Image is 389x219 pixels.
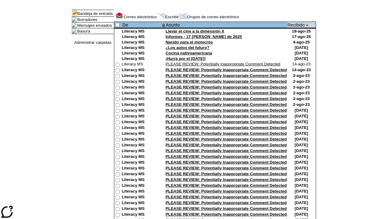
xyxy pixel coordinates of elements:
[293,79,310,84] nobr: 2-ago-23
[122,206,161,212] td: Literacy MS
[77,11,112,16] a: Bandeja de entrada
[166,56,206,61] a: ¡Hurra por el [DATE]!
[295,183,308,188] nobr: [DATE]
[122,143,161,148] td: Literacy MS
[122,177,161,183] td: Literacy MS
[122,96,161,102] td: Literacy MS
[122,23,128,27] a: De
[166,206,287,211] a: PLEASE REVIEW: Potentially Inappropriate Comment Detected
[122,200,161,206] td: Literacy MS
[122,40,161,45] td: Literacy MS
[166,96,287,101] a: PLEASE REVIEW: Potentially Inappropriate Comment Detected
[72,29,77,33] img: folder_icon.gif
[77,29,90,33] a: Basura
[122,137,161,143] td: Literacy MS
[122,120,161,125] td: Literacy MS
[122,125,161,131] td: Literacy MS
[166,189,287,193] a: PLEASE REVIEW: Potentially Inappropriate Comment Detected
[293,85,310,89] nobr: 2-ago-23
[122,108,161,114] td: Literacy MS
[295,189,308,193] nobr: [DATE]
[293,40,310,44] nobr: 4-ago-25
[166,108,287,113] a: PLEASE REVIEW: Potentially Inappropriate Comment Detected
[166,62,281,66] a: PLEASE REVIEW: Potentially Inappropriate Comment Detected
[122,148,161,154] td: Literacy MS
[122,212,161,218] td: Literacy MS
[122,195,161,200] td: Literacy MS
[72,10,77,16] img: folder_icon_pick.gif
[295,195,308,199] nobr: [DATE]
[166,114,287,118] a: PLEASE REVIEW: Potentially Inappropriate Comment Detected
[166,73,287,78] a: PLEASE REVIEW: Potentially Inappropriate Comment Detected
[122,34,161,40] td: Literacy MS
[166,154,287,159] a: PLEASE REVIEW: Potentially Inappropriate Comment Detected
[295,131,308,136] nobr: [DATE]
[166,183,287,188] a: PLEASE REVIEW: Potentially Inappropriate Comment Detected
[295,212,308,217] nobr: [DATE]
[295,154,308,159] nobr: [DATE]
[166,29,224,33] a: Llevar el cine a la dimensión X
[166,160,287,165] a: PLEASE REVIEW: Potentially Inappropriate Comment Detected
[295,177,308,182] nobr: [DATE]
[295,108,308,113] nobr: [DATE]
[122,51,161,56] td: Literacy MS
[166,212,287,217] a: PLEASE REVIEW: Potentially Inappropriate Comment Detected
[293,96,310,101] nobr: 2-ago-23
[166,34,242,39] a: Informes - 17 [PERSON_NAME] de 2025
[166,40,213,44] a: Nacido para el motocrós
[295,137,308,141] nobr: [DATE]
[187,15,239,19] a: Grupos de correo electrónico
[293,102,310,107] nobr: 2-ago-23
[122,160,161,166] td: Literacy MS
[166,200,287,205] a: PLEASE REVIEW: Potentially Inappropriate Comment Detected
[166,45,209,50] a: ¿Los autos del futuro?
[295,200,308,205] nobr: [DATE]
[166,177,287,182] a: PLEASE REVIEW: Potentially Inappropriate Comment Detected
[77,17,97,22] a: Borradores
[124,15,157,19] a: Correo electrónico
[295,120,308,124] nobr: [DATE]
[293,73,310,78] nobr: 2-ago-23
[295,206,308,211] nobr: [DATE]
[122,79,161,85] td: Literacy MS
[72,23,77,28] img: folder_icon.gif
[122,172,161,177] td: Literacy MS
[166,125,287,130] a: PLEASE REVIEW: Potentially Inappropriate Comment Detected
[166,166,287,170] a: PLEASE REVIEW: Potentially Inappropriate Comment Detected
[295,166,308,170] nobr: [DATE]
[287,23,305,27] a: Recibido
[122,68,161,73] td: Literacy MS
[166,137,287,141] a: PLEASE REVIEW: Potentially Inappropriate Comment Detected
[122,166,161,172] td: Literacy MS
[122,91,161,96] td: Literacy MS
[122,62,161,68] td: Literacy MS
[295,148,308,153] nobr: [DATE]
[295,125,308,130] nobr: [DATE]
[292,29,311,33] nobr: 18-ago-25
[293,91,310,95] nobr: 2-ago-23
[295,45,308,50] nobr: [DATE]
[122,154,161,160] td: Literacy MS
[166,172,287,176] a: PLEASE REVIEW: Potentially Inappropriate Comment Detected
[166,23,180,27] a: Asunto
[166,148,287,153] a: PLEASE REVIEW: Potentially Inappropriate Comment Detected
[122,29,161,34] td: Literacy MS
[122,102,161,108] td: Literacy MS
[295,172,308,176] nobr: [DATE]
[166,91,287,95] a: PLEASE REVIEW: Potentially Inappropriate Comment Detected
[122,114,161,120] td: Literacy MS
[162,22,165,28] img: attach file
[306,24,309,26] img: arrow_down.gif
[165,15,179,19] a: Escribir
[292,68,311,72] nobr: 14-ago-23
[122,85,161,91] td: Literacy MS
[166,51,212,55] a: Cocina nativoamericana
[292,62,311,66] nobr: 14-ago-23
[77,23,112,28] a: Mensajes enviados
[122,45,161,51] td: Literacy MS
[72,17,77,22] img: folder_icon.gif
[166,68,287,72] a: PLEASE REVIEW: Potentially Inappropriate Comment Detected
[295,143,308,147] nobr: [DATE]
[122,183,161,189] td: Literacy MS
[122,189,161,195] td: Literacy MS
